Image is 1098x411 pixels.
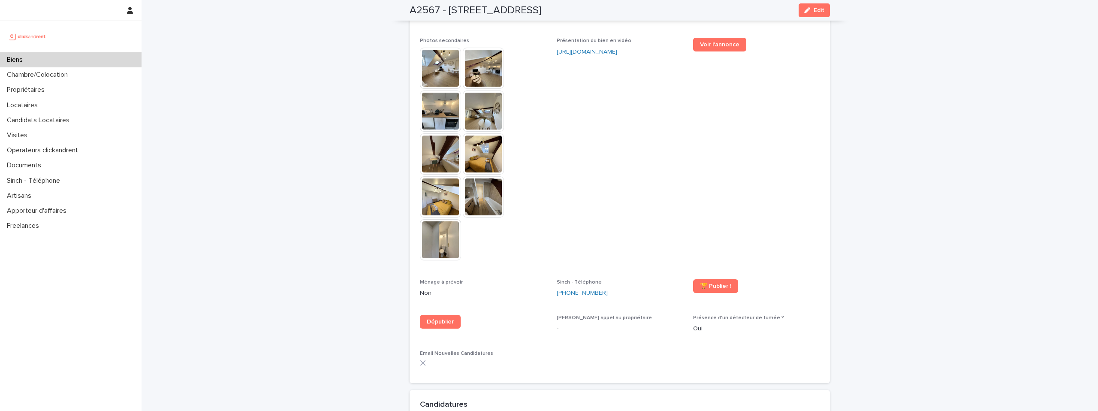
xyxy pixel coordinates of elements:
span: Voir l'annonce [700,42,739,48]
span: Présentation du bien en vidéo [557,38,631,43]
h2: Candidatures [420,400,468,410]
p: Sinch - Téléphone [3,177,67,185]
a: Voir l'annonce [693,38,746,51]
p: Candidats Locataires [3,116,76,124]
img: UCB0brd3T0yccxBKYDjQ [7,28,48,45]
p: Locataires [3,101,45,109]
a: Dépublier [420,315,461,329]
p: Freelances [3,222,46,230]
p: Operateurs clickandrent [3,146,85,154]
p: Chambre/Colocation [3,71,75,79]
p: Propriétaires [3,86,51,94]
button: Edit [799,3,830,17]
span: Présence d'un détecteur de fumée ? [693,315,784,320]
span: Dépublier [427,319,454,325]
p: Oui [693,324,820,333]
p: Documents [3,161,48,169]
p: - [557,324,683,333]
a: [URL][DOMAIN_NAME] [557,49,617,55]
span: Edit [814,7,824,13]
p: Non [420,289,546,298]
p: Artisans [3,192,38,200]
p: Visites [3,131,34,139]
p: Biens [3,56,30,64]
span: Photos secondaires [420,38,469,43]
span: Email Nouvelles Candidatures [420,351,493,356]
span: Sinch - Téléphone [557,280,602,285]
span: 🏆 Publier ! [700,283,731,289]
a: 🏆 Publier ! [693,279,738,293]
h2: A2567 - [STREET_ADDRESS] [410,4,541,17]
span: [PERSON_NAME] appel au propriétaire [557,315,652,320]
span: Ménage à prévoir [420,280,463,285]
a: [PHONE_NUMBER] [557,289,608,298]
p: Apporteur d'affaires [3,207,73,215]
